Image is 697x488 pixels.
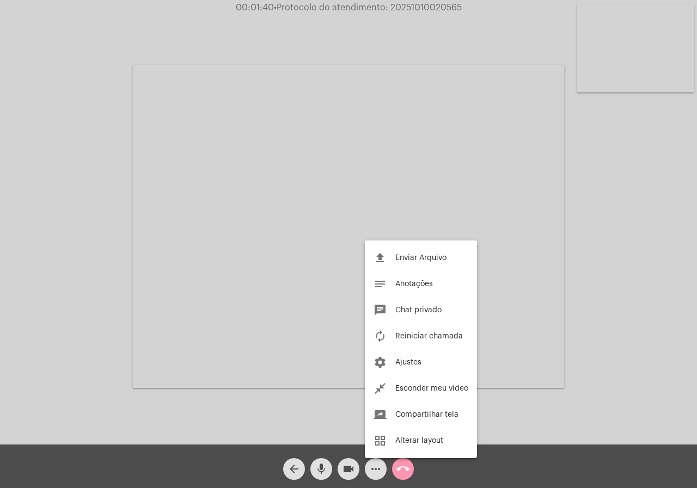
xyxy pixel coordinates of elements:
[374,356,387,369] mat-icon: settings
[395,359,421,366] span: Ajustes
[395,385,468,392] span: Esconder meu vídeo
[374,304,387,317] mat-icon: chat
[374,251,387,264] mat-icon: file_upload
[374,277,387,291] mat-icon: notes
[374,382,387,395] mat-icon: close_fullscreen
[395,411,458,418] span: Compartilhar tela
[374,434,387,447] mat-icon: grid_view
[395,332,463,340] span: Reiniciar chamada
[395,437,443,444] span: Alterar layout
[374,330,387,343] mat-icon: autorenew
[374,408,387,421] mat-icon: screen_share
[395,306,442,314] span: Chat privado
[395,254,447,262] span: Enviar Arquivo
[395,280,433,288] span: Anotações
